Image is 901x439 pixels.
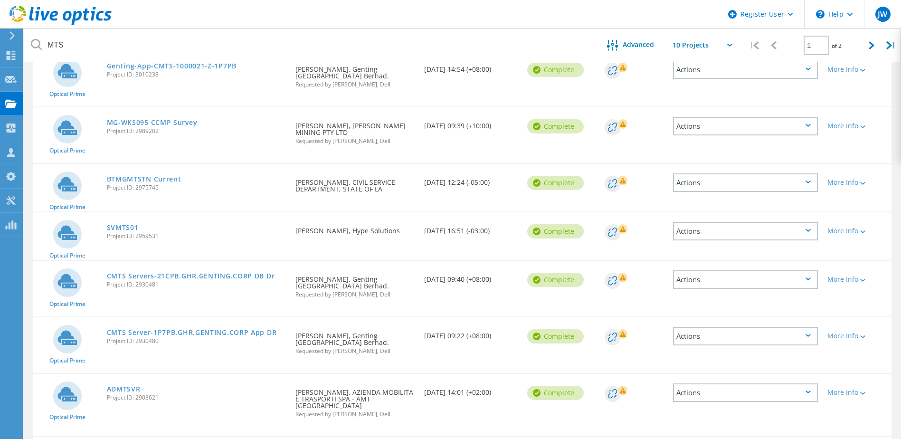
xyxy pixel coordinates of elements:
div: [DATE] 14:01 (+02:00) [419,374,522,405]
a: BTMGMTSTN Current [107,176,181,182]
div: Complete [527,329,584,344]
span: JW [878,10,887,18]
span: Requested by [PERSON_NAME], Dell [295,292,415,297]
span: Project ID: 2975745 [107,185,286,191]
div: [PERSON_NAME], Genting [GEOGRAPHIC_DATA] Berhad. [291,317,419,363]
a: MG-WKS095 CCMP Survey [107,119,198,126]
span: Project ID: 2903621 [107,395,286,401]
div: More Info [827,179,887,186]
span: Requested by [PERSON_NAME], Dell [295,82,415,87]
a: CMTS Server-1P7PB.GHR.GENTING.CORP App DR [107,329,277,336]
span: Optical Prime [49,414,85,420]
span: Project ID: 2930480 [107,338,286,344]
a: CMTS Servers-21CPB.GHR.GENTING.CORP DB Dr [107,273,275,279]
div: [DATE] 09:40 (+08:00) [419,261,522,292]
div: [DATE] 14:54 (+08:00) [419,51,522,82]
div: | [882,29,901,62]
span: Project ID: 2959531 [107,233,286,239]
a: Genting-App-CMTS-1000021-Z-1P7PB [107,63,237,69]
div: [PERSON_NAME], Hype Solutions [291,212,419,244]
a: SVMTS01 [107,224,139,231]
div: More Info [827,333,887,339]
div: More Info [827,389,887,396]
span: Project ID: 3010238 [107,72,286,77]
span: Optical Prime [49,358,85,363]
div: | [744,29,764,62]
div: [PERSON_NAME], Genting [GEOGRAPHIC_DATA] Berhad. [291,51,419,97]
div: Actions [673,383,818,402]
span: Optical Prime [49,253,85,258]
div: More Info [827,123,887,129]
div: [PERSON_NAME], [PERSON_NAME] MINING PTY LTD [291,107,419,153]
span: Advanced [623,41,654,48]
div: Complete [527,224,584,239]
div: More Info [827,228,887,234]
span: Optical Prime [49,148,85,153]
span: Project ID: 2930481 [107,282,286,287]
input: Search projects by name, owner, ID, company, etc [24,29,593,62]
span: Requested by [PERSON_NAME], Dell [295,411,415,417]
div: More Info [827,66,887,73]
div: Complete [527,119,584,134]
div: Complete [527,273,584,287]
div: Actions [673,173,818,192]
div: Actions [673,117,818,135]
div: Complete [527,176,584,190]
div: [DATE] 16:51 (-03:00) [419,212,522,244]
span: Project ID: 2989202 [107,128,286,134]
div: Actions [673,60,818,79]
div: Actions [673,270,818,289]
span: of 2 [832,42,842,50]
div: [PERSON_NAME], Genting [GEOGRAPHIC_DATA] Berhad. [291,261,419,307]
div: [PERSON_NAME], CIVIL SERVICE DEPARTMENT, STATE OF LA [291,164,419,202]
span: Optical Prime [49,91,85,97]
div: Actions [673,222,818,240]
span: Optical Prime [49,301,85,307]
div: [DATE] 09:39 (+10:00) [419,107,522,139]
div: [PERSON_NAME], AZIENDA MOBILITA' E TRASPORTI SPA - AMT [GEOGRAPHIC_DATA] [291,374,419,427]
span: Requested by [PERSON_NAME], Dell [295,348,415,354]
div: More Info [827,276,887,283]
span: Optical Prime [49,204,85,210]
div: Complete [527,63,584,77]
span: Requested by [PERSON_NAME], Dell [295,138,415,144]
svg: \n [816,10,825,19]
a: ADMTSVR [107,386,141,392]
a: Live Optics Dashboard [9,20,112,27]
div: Complete [527,386,584,400]
div: [DATE] 09:22 (+08:00) [419,317,522,349]
div: [DATE] 12:24 (-05:00) [419,164,522,195]
div: Actions [673,327,818,345]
